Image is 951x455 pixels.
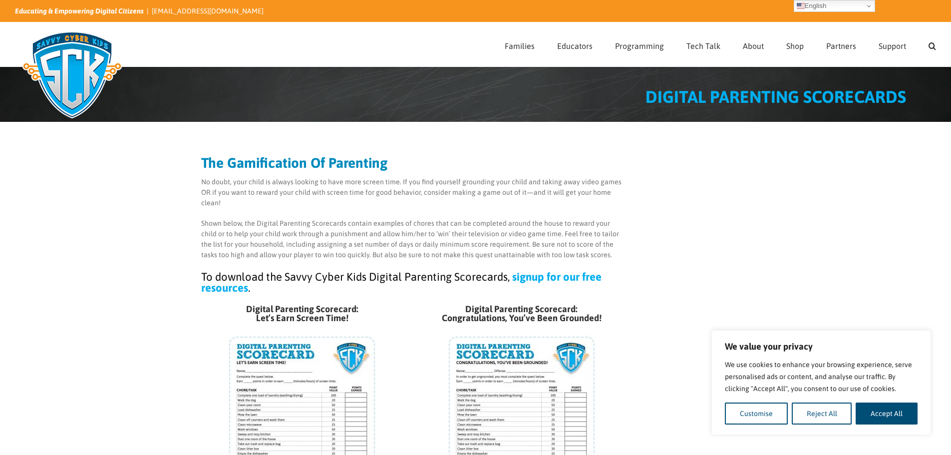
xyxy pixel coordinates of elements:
[557,42,593,50] span: Educators
[725,341,918,353] p: We value your privacy
[786,22,804,66] a: Shop
[201,270,510,283] span: To download the Savvy Cyber Kids Digital Parenting Scorecards,
[786,42,804,50] span: Shop
[743,22,764,66] a: About
[15,25,129,125] img: Savvy Cyber Kids Logo
[505,22,535,66] a: Families
[615,22,664,66] a: Programming
[826,22,856,66] a: Partners
[879,42,906,50] span: Support
[505,22,936,66] nav: Main Menu
[615,42,664,50] span: Programming
[743,42,764,50] span: About
[505,42,535,50] span: Families
[792,403,852,425] button: Reject All
[725,359,918,395] p: We use cookies to enhance your browsing experience, serve personalised ads or content, and analys...
[826,42,856,50] span: Partners
[201,270,602,294] a: signup for our free resources
[201,218,623,260] p: Shown below, the Digital Parenting Scorecards contain examples of chores that can be completed ar...
[248,281,250,294] span: .
[797,2,805,10] img: en
[201,177,623,208] p: No doubt, your child is always looking to have more screen time. If you find yourself grounding y...
[686,22,720,66] a: Tech Talk
[557,22,593,66] a: Educators
[879,22,906,66] a: Support
[929,22,936,66] a: Search
[725,403,788,425] button: Customise
[686,42,720,50] span: Tech Talk
[15,7,144,15] i: Educating & Empowering Digital Citizens
[152,7,264,15] a: [EMAIL_ADDRESS][DOMAIN_NAME]
[645,87,906,106] span: DIGITAL PARENTING SCORECARDS
[201,156,623,170] h2: The Gamification Of Parenting
[856,403,918,425] button: Accept All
